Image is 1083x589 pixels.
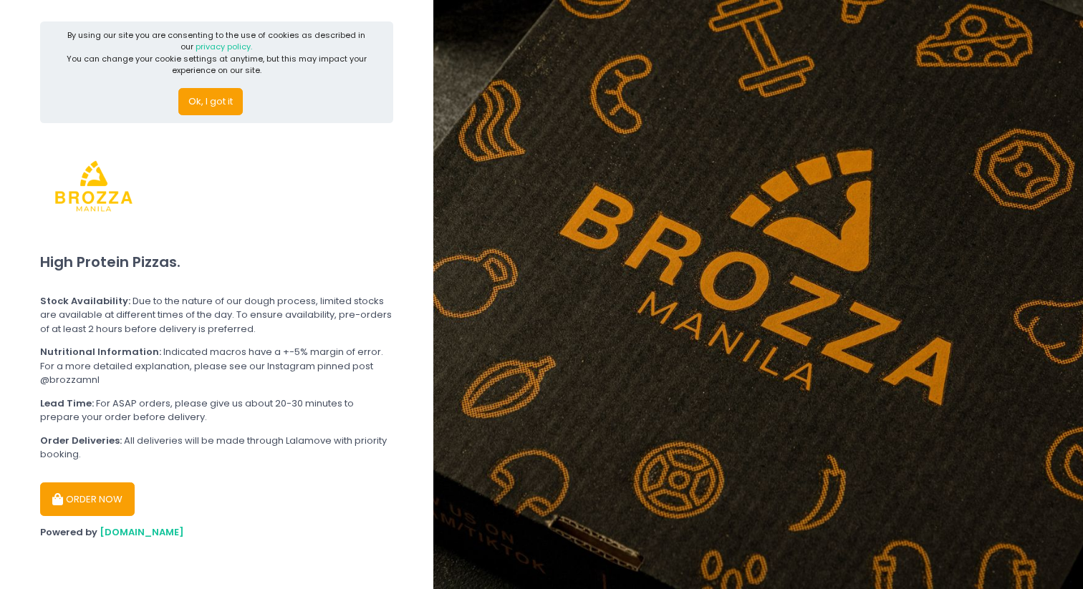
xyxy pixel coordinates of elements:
[40,345,393,387] div: Indicated macros have a +-5% margin of error. For a more detailed explanation, please see our Ins...
[64,29,370,77] div: By using our site you are consenting to the use of cookies as described in our You can change you...
[40,434,393,462] div: All deliveries will be made through Lalamove with priority booking.
[40,132,148,240] img: Brozza Manila
[40,396,393,424] div: For ASAP orders, please give us about 20-30 minutes to prepare your order before delivery.
[40,482,135,517] button: ORDER NOW
[40,240,393,285] div: High Protein Pizzas.
[40,525,393,540] div: Powered by
[40,294,130,308] b: Stock Availability:
[40,434,122,447] b: Order Deliveries:
[178,88,243,115] button: Ok, I got it
[40,345,161,359] b: Nutritional Information:
[100,525,184,539] a: [DOMAIN_NAME]
[40,294,393,336] div: Due to the nature of our dough process, limited stocks are available at different times of the da...
[196,41,252,52] a: privacy policy.
[40,396,94,410] b: Lead Time:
